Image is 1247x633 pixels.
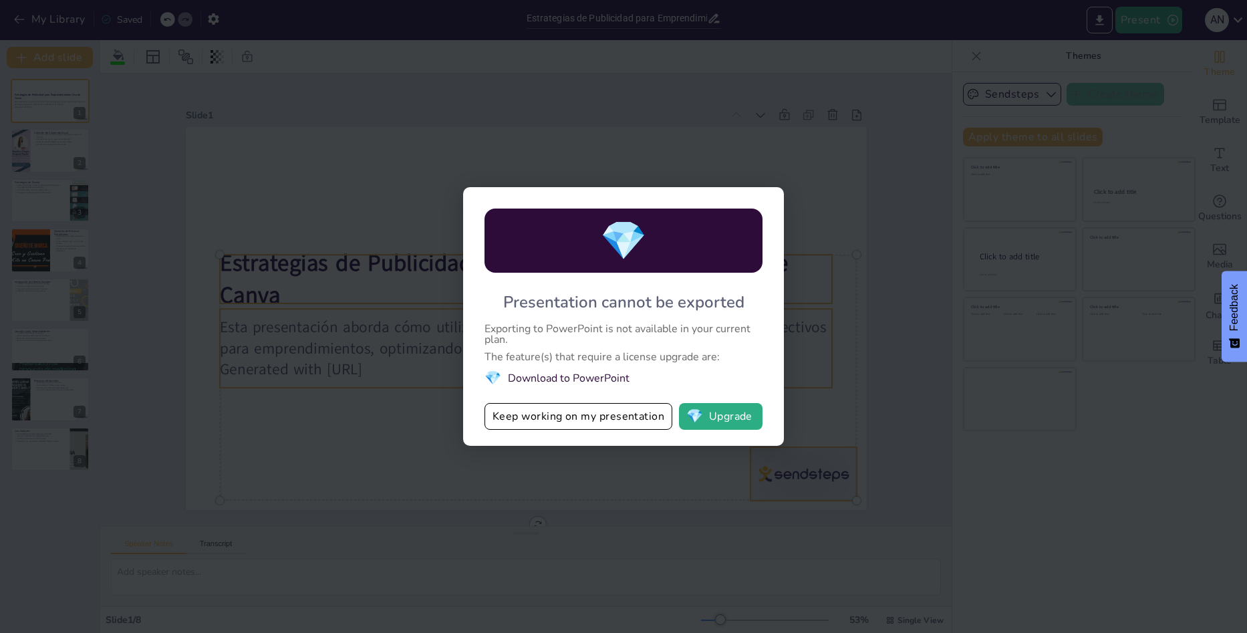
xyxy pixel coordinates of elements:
[484,403,672,430] button: Keep working on my presentation
[600,215,647,267] span: diamond
[484,324,763,345] div: Exporting to PowerPoint is not available in your current plan.
[484,369,763,387] li: Download to PowerPoint
[503,291,744,313] div: Presentation cannot be exported
[1228,284,1240,331] span: Feedback
[484,369,501,387] span: diamond
[686,410,703,423] span: diamond
[484,352,763,362] div: The feature(s) that require a license upgrade are:
[1222,271,1247,362] button: Feedback - Show survey
[679,403,763,430] button: diamondUpgrade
